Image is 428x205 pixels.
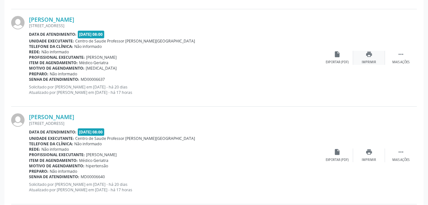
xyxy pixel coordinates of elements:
span: [PERSON_NAME] [86,152,117,157]
span: MD00006637 [81,77,105,82]
b: Preparo: [29,71,48,77]
span: Não informado [41,147,69,152]
b: Motivo de agendamento: [29,65,84,71]
i: insert_drive_file [334,148,341,156]
div: Imprimir [362,158,376,162]
div: Mais ações [392,158,410,162]
span: Médico Geriatra [79,158,108,163]
i:  [397,51,404,58]
div: Exportar (PDF) [326,158,349,162]
b: Item de agendamento: [29,60,78,65]
i: print [366,51,373,58]
a: [PERSON_NAME] [29,16,74,23]
b: Telefone da clínica: [29,44,73,49]
span: Não informado [41,49,69,55]
b: Senha de atendimento: [29,174,79,179]
b: Data de atendimento: [29,129,76,135]
span: [MEDICAL_DATA] [86,65,117,71]
span: MD00006640 [81,174,105,179]
p: Solicitado por [PERSON_NAME] em [DATE] - há 20 dias Atualizado por [PERSON_NAME] em [DATE] - há 1... [29,84,321,95]
b: Data de atendimento: [29,32,76,37]
img: img [11,16,25,29]
p: Solicitado por [PERSON_NAME] em [DATE] - há 20 dias Atualizado por [PERSON_NAME] em [DATE] - há 1... [29,182,321,193]
div: Exportar (PDF) [326,60,349,65]
span: Não informado [74,141,102,147]
div: [STREET_ADDRESS] [29,121,321,126]
b: Motivo de agendamento: [29,163,84,169]
b: Item de agendamento: [29,158,78,163]
b: Rede: [29,49,40,55]
span: [DATE] 08:00 [78,128,105,136]
i: print [366,148,373,156]
span: Médico Geriatra [79,60,108,65]
span: Não informado [50,169,77,174]
b: Unidade executante: [29,38,74,44]
b: Preparo: [29,169,48,174]
div: [STREET_ADDRESS] [29,23,321,28]
span: Não informado [50,71,77,77]
a: [PERSON_NAME] [29,113,74,120]
div: Mais ações [392,60,410,65]
span: Não informado [74,44,102,49]
b: Unidade executante: [29,136,74,141]
span: [DATE] 08:00 [78,31,105,38]
b: Telefone da clínica: [29,141,73,147]
i:  [397,148,404,156]
b: Senha de atendimento: [29,77,79,82]
i: insert_drive_file [334,51,341,58]
span: hipertensão [86,163,108,169]
span: Centro de Saude Professor [PERSON_NAME][GEOGRAPHIC_DATA] [75,38,195,44]
span: Centro de Saude Professor [PERSON_NAME][GEOGRAPHIC_DATA] [75,136,195,141]
div: Imprimir [362,60,376,65]
b: Rede: [29,147,40,152]
b: Profissional executante: [29,55,85,60]
span: [PERSON_NAME] [86,55,117,60]
b: Profissional executante: [29,152,85,157]
img: img [11,113,25,127]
